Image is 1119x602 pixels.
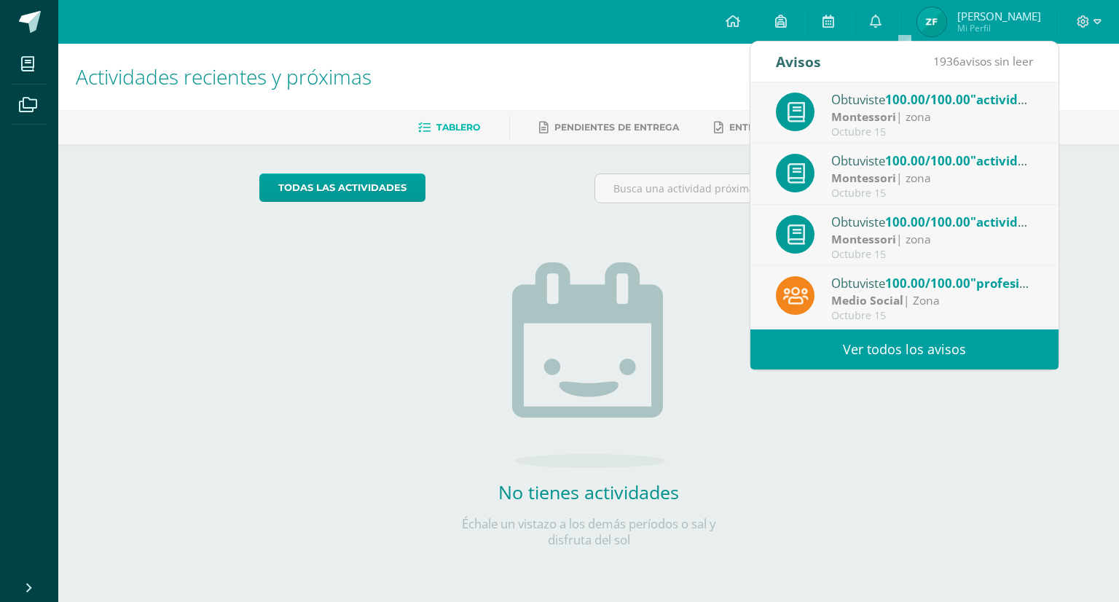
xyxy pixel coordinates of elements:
span: Tablero [436,122,480,133]
a: todas las Actividades [259,173,425,202]
input: Busca una actividad próxima aquí... [595,174,918,203]
span: "actividad 7" [970,152,1049,169]
span: 100.00/100.00 [885,91,970,108]
span: Entregadas [729,122,794,133]
div: Obtuviste en [831,212,1034,231]
span: Pendientes de entrega [554,122,679,133]
span: 100.00/100.00 [885,152,970,169]
div: | zona [831,109,1034,125]
div: | Zona [831,292,1034,309]
span: 1936 [933,53,959,69]
span: "actividad 6" [970,91,1049,108]
a: Entregadas [714,116,794,139]
div: Octubre 15 [831,187,1034,200]
strong: Montessori [831,170,896,186]
div: Avisos [776,42,821,82]
p: Échale un vistazo a los demás períodos o sal y disfruta del sol [443,516,734,548]
strong: Montessori [831,109,896,125]
div: Obtuviste en [831,273,1034,292]
a: Tablero [418,116,480,139]
div: Octubre 15 [831,249,1034,261]
span: Mi Perfil [957,22,1041,34]
img: no_activities.png [512,262,665,468]
img: 4cfc9808745d3cedb0454b08547441d5.png [917,7,946,36]
div: Obtuviste en [831,151,1034,170]
span: "actividad 8" [970,214,1049,230]
a: Pendientes de entrega [539,116,679,139]
div: Octubre 15 [831,310,1034,322]
span: [PERSON_NAME] [957,9,1041,23]
span: 100.00/100.00 [885,214,970,230]
div: | zona [831,170,1034,187]
span: avisos sin leer [933,53,1033,69]
a: Ver todos los avisos [750,329,1059,370]
span: 100.00/100.00 [885,275,970,292]
div: Octubre 15 [831,126,1034,138]
h2: No tienes actividades [443,480,734,504]
div: | zona [831,231,1034,248]
strong: Montessori [831,231,896,247]
span: Actividades recientes y próximas [76,63,372,90]
strong: Medio Social [831,292,903,308]
div: Obtuviste en [831,90,1034,109]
